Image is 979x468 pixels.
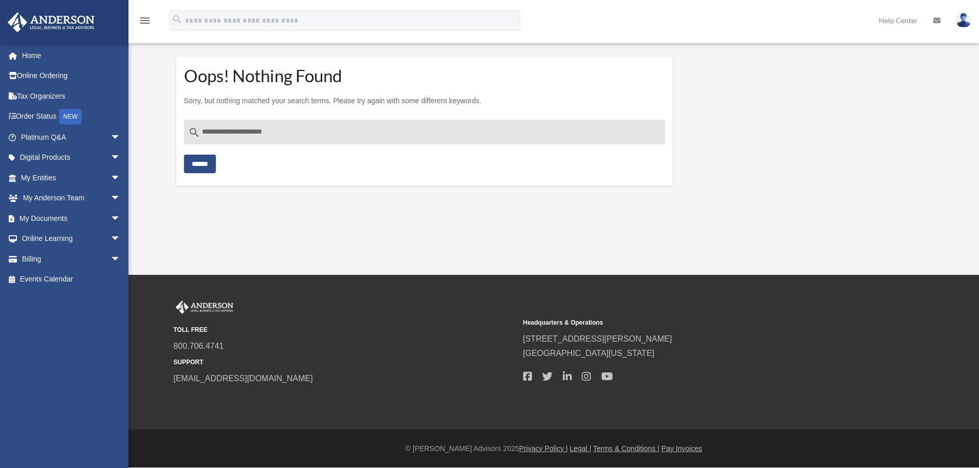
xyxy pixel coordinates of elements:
[139,14,151,27] i: menu
[519,444,568,453] a: Privacy Policy |
[7,269,136,290] a: Events Calendar
[7,45,131,66] a: Home
[174,374,313,383] a: [EMAIL_ADDRESS][DOMAIN_NAME]
[956,13,971,28] img: User Pic
[523,334,672,343] a: [STREET_ADDRESS][PERSON_NAME]
[184,95,666,107] p: Sorry, but nothing matched your search terms. Please try again with some different keywords.
[110,188,131,209] span: arrow_drop_down
[139,18,151,27] a: menu
[5,12,98,32] img: Anderson Advisors Platinum Portal
[7,86,136,106] a: Tax Organizers
[110,167,131,189] span: arrow_drop_down
[174,325,516,335] small: TOLL FREE
[110,208,131,229] span: arrow_drop_down
[523,349,655,358] a: [GEOGRAPHIC_DATA][US_STATE]
[110,147,131,169] span: arrow_drop_down
[7,249,136,269] a: Billingarrow_drop_down
[110,127,131,148] span: arrow_drop_down
[110,229,131,250] span: arrow_drop_down
[7,147,136,168] a: Digital Productsarrow_drop_down
[523,317,865,328] small: Headquarters & Operations
[59,109,82,124] div: NEW
[7,66,136,86] a: Online Ordering
[174,301,235,314] img: Anderson Advisors Platinum Portal
[7,106,136,127] a: Order StatusNEW
[188,126,200,139] i: search
[7,188,136,209] a: My Anderson Teamarrow_drop_down
[7,127,136,147] a: Platinum Q&Aarrow_drop_down
[128,442,979,455] div: © [PERSON_NAME] Advisors 2025
[172,14,183,25] i: search
[7,229,136,249] a: Online Learningarrow_drop_down
[7,167,136,188] a: My Entitiesarrow_drop_down
[174,357,516,368] small: SUPPORT
[174,342,224,350] a: 800.706.4741
[661,444,702,453] a: Pay Invoices
[7,208,136,229] a: My Documentsarrow_drop_down
[184,69,666,82] h1: Oops! Nothing Found
[570,444,592,453] a: Legal |
[593,444,659,453] a: Terms & Conditions |
[110,249,131,270] span: arrow_drop_down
